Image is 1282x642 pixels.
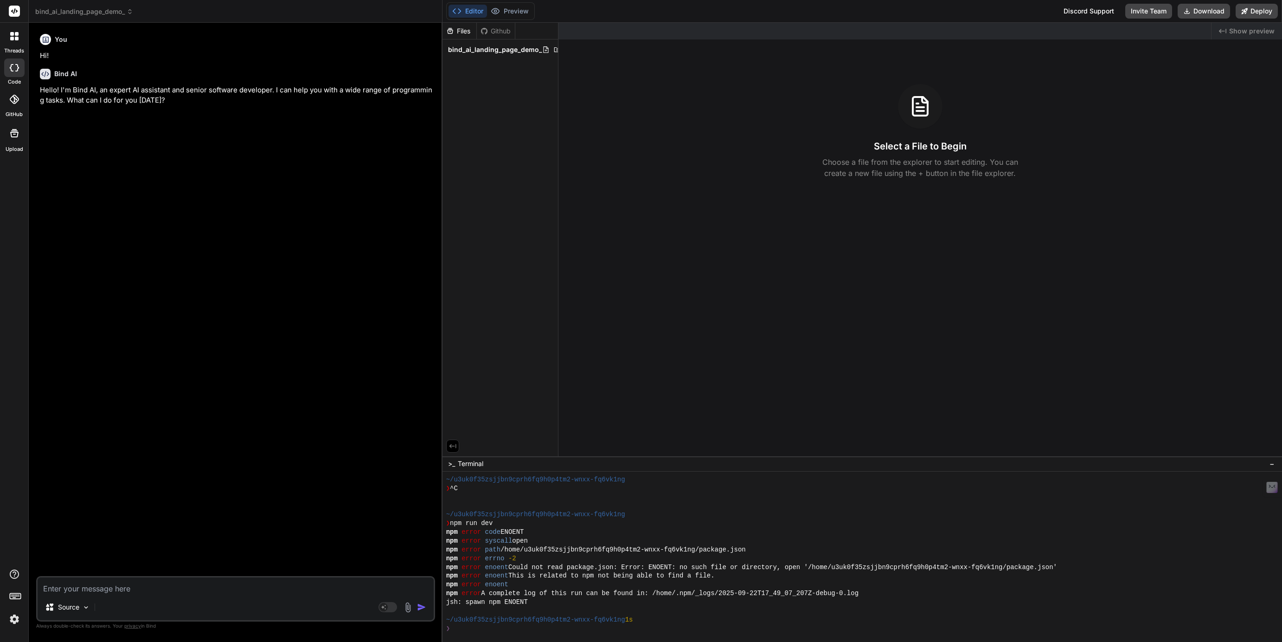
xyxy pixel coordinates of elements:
[450,484,458,493] span: ^C
[55,35,67,44] h6: You
[446,528,458,537] span: npm
[8,78,21,86] label: code
[446,589,458,598] span: npm
[450,519,493,528] span: npm run dev
[54,69,77,78] h6: Bind AI
[1125,4,1172,19] button: Invite Team
[500,545,746,554] span: /home/u3uk0f35zsjjbn9cprh6fq9h0p4tm2-wnxx-fq6vk1ng/package.json
[58,603,79,612] p: Source
[485,554,505,563] span: errno
[500,528,524,537] span: ENOENT
[512,537,528,545] span: open
[462,528,481,537] span: error
[4,47,24,55] label: threads
[442,26,476,36] div: Files
[874,140,967,153] h3: Select a File to Begin
[1058,4,1120,19] div: Discord Support
[485,580,508,589] span: enoent
[462,571,481,580] span: error
[485,563,508,572] span: enoent
[1268,456,1276,471] button: −
[417,603,426,612] img: icon
[446,563,458,572] span: npm
[124,623,141,629] span: privacy
[446,510,625,519] span: ~/u3uk0f35zsjjbn9cprh6fq9h0p4tm2-wnxx-fq6vk1ng
[446,554,458,563] span: npm
[36,622,435,630] p: Always double-check its answers. Your in Bind
[6,145,23,153] label: Upload
[1269,459,1275,468] span: −
[1236,4,1278,19] button: Deploy
[446,484,450,493] span: ❯
[1229,26,1275,36] span: Show preview
[485,545,501,554] span: path
[462,545,481,554] span: error
[462,537,481,545] span: error
[485,571,508,580] span: enoent
[403,602,413,613] img: attachment
[816,156,1024,179] p: Choose a file from the explorer to start editing. You can create a new file using the + button in...
[6,110,23,118] label: GitHub
[446,519,450,528] span: ❯
[446,580,458,589] span: npm
[446,616,625,624] span: ~/u3uk0f35zsjjbn9cprh6fq9h0p4tm2-wnxx-fq6vk1ng
[462,580,481,589] span: error
[485,537,513,545] span: syscall
[6,611,22,627] img: settings
[462,563,481,572] span: error
[449,5,487,18] button: Editor
[40,85,433,106] p: Hello! I'm Bind AI, an expert AI assistant and senior software developer. I can help you with a w...
[446,598,528,607] span: jsh: spawn npm ENOENT
[446,545,458,554] span: npm
[487,5,532,18] button: Preview
[458,459,483,468] span: Terminal
[625,616,633,624] span: 1s
[462,589,481,598] span: error
[481,589,859,598] span: A complete log of this run can be found in: /home/.npm/_logs/2025-09-22T17_49_07_207Z-debug-0.log
[448,459,455,468] span: >_
[446,571,458,580] span: npm
[508,554,516,563] span: -2
[446,537,458,545] span: npm
[446,475,625,484] span: ~/u3uk0f35zsjjbn9cprh6fq9h0p4tm2-wnxx-fq6vk1ng
[485,528,501,537] span: code
[462,554,481,563] span: error
[477,26,515,36] div: Github
[446,624,450,633] span: ❯
[35,7,133,16] span: bind_ai_landing_page_demo_
[508,571,715,580] span: This is related to npm not being able to find a file.
[508,563,1057,572] span: Could not read package.json: Error: ENOENT: no such file or directory, open '/home/u3uk0f35zsjjbn...
[1178,4,1230,19] button: Download
[40,51,433,61] p: Hi!
[448,45,542,54] span: bind_ai_landing_page_demo_
[82,603,90,611] img: Pick Models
